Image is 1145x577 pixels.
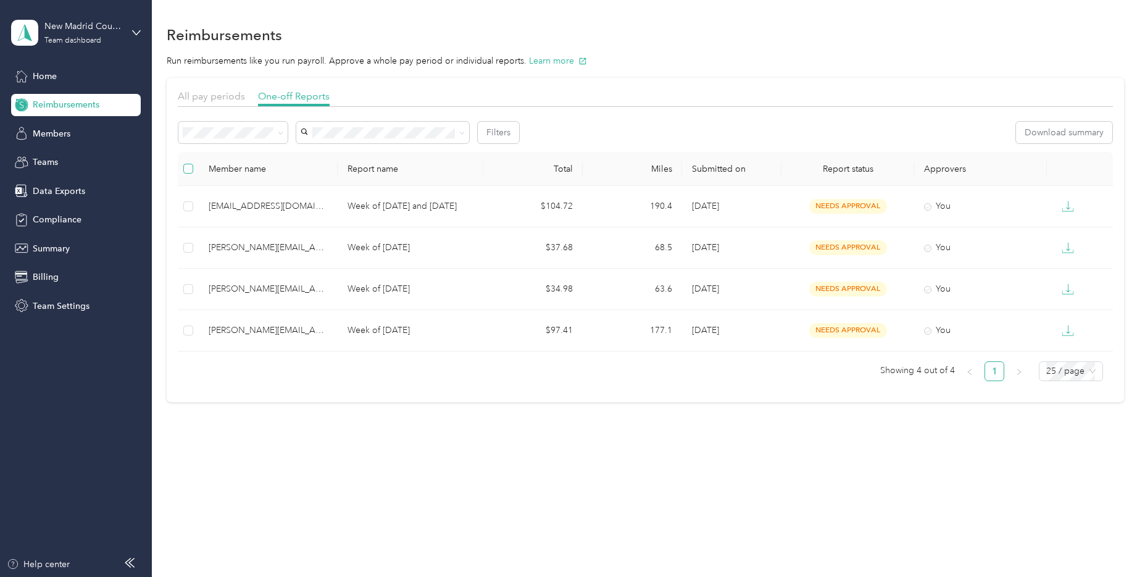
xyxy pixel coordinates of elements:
[985,361,1004,381] li: 1
[33,213,81,226] span: Compliance
[348,200,473,213] p: Week of [DATE] and [DATE]
[1009,361,1029,381] li: Next Page
[809,282,887,296] span: needs approval
[209,200,328,213] div: [EMAIL_ADDRESS][DOMAIN_NAME]
[199,152,338,186] th: Member name
[1046,362,1096,381] span: 25 / page
[33,185,85,198] span: Data Exports
[33,271,59,284] span: Billing
[33,70,57,83] span: Home
[483,269,583,310] td: $34.98
[44,37,101,44] div: Team dashboard
[348,241,473,255] p: Week of [DATE]
[809,199,887,213] span: needs approval
[478,122,519,143] button: Filters
[258,90,330,102] span: One-off Reports
[44,20,122,33] div: New Madrid County Family Resource Center
[1015,368,1023,376] span: right
[985,362,1004,381] a: 1
[960,361,980,381] button: left
[178,90,245,102] span: All pay periods
[33,300,90,313] span: Team Settings
[209,241,328,255] div: [PERSON_NAME][EMAIL_ADDRESS][DOMAIN_NAME]
[791,164,904,174] span: Report status
[1016,122,1112,143] button: Download summary
[593,164,672,174] div: Miles
[583,269,682,310] td: 63.6
[483,310,583,352] td: $97.41
[914,152,1047,186] th: Approvers
[692,325,719,335] span: [DATE]
[209,282,328,296] div: [PERSON_NAME][EMAIL_ADDRESS][DOMAIN_NAME]
[809,240,887,255] span: needs approval
[924,282,1037,296] div: You
[960,361,980,381] li: Previous Page
[924,324,1037,337] div: You
[209,324,328,337] div: [PERSON_NAME][EMAIL_ADDRESS][DOMAIN_NAME]
[1039,361,1103,381] div: Page Size
[167,28,282,41] h1: Reimbursements
[1009,361,1029,381] button: right
[209,164,328,174] div: Member name
[167,54,1123,67] p: Run reimbursements like you run payroll. Approve a whole pay period or individual reports.
[583,227,682,269] td: 68.5
[682,152,781,186] th: Submitted on
[33,98,99,111] span: Reimbursements
[924,200,1037,213] div: You
[966,368,973,376] span: left
[692,242,719,253] span: [DATE]
[7,558,70,571] button: Help center
[348,282,473,296] p: Week of [DATE]
[338,152,483,186] th: Report name
[924,241,1037,255] div: You
[33,156,58,169] span: Teams
[880,361,955,380] span: Showing 4 out of 4
[809,323,887,337] span: needs approval
[483,186,583,227] td: $104.72
[529,54,587,67] button: Learn more
[692,201,719,211] span: [DATE]
[493,164,573,174] div: Total
[33,242,70,255] span: Summary
[1076,508,1145,577] iframe: Everlance-gr Chat Button Frame
[348,324,473,337] p: Week of [DATE]
[692,284,719,294] span: [DATE]
[583,310,682,352] td: 177.1
[33,127,70,140] span: Members
[483,227,583,269] td: $37.68
[583,186,682,227] td: 190.4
